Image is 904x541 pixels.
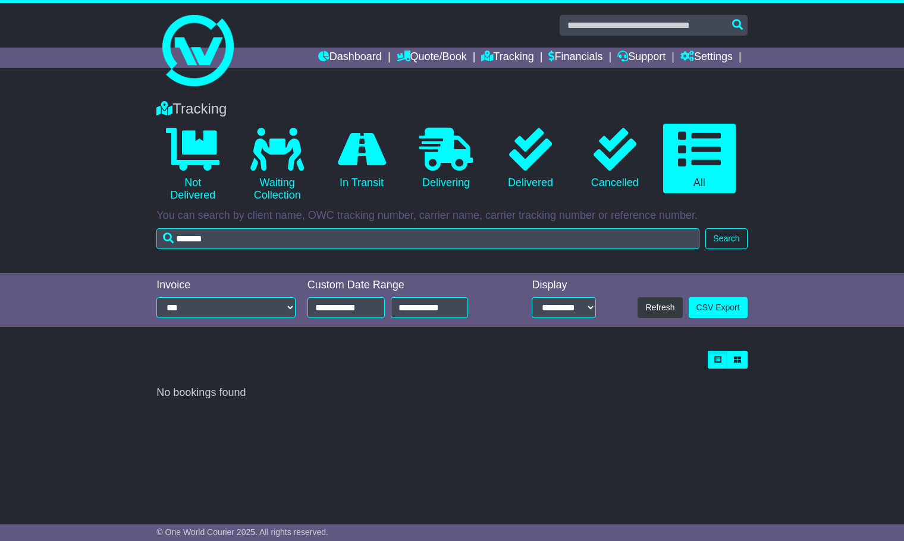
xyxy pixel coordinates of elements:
button: Search [705,228,747,249]
a: All [663,124,736,194]
div: No bookings found [156,386,747,400]
a: Settings [680,48,733,68]
a: Not Delivered [156,124,229,206]
div: Tracking [150,100,753,118]
div: Display [532,279,596,292]
a: Tracking [481,48,533,68]
div: Invoice [156,279,295,292]
div: Custom Date Range [307,279,497,292]
a: Quote/Book [397,48,467,68]
a: Dashboard [318,48,382,68]
a: Delivering [410,124,482,194]
span: © One World Courier 2025. All rights reserved. [156,527,328,537]
a: Delivered [494,124,567,194]
a: In Transit [325,124,398,194]
p: You can search by client name, OWC tracking number, carrier name, carrier tracking number or refe... [156,209,747,222]
a: Financials [548,48,602,68]
a: CSV Export [689,297,748,318]
a: Support [617,48,666,68]
a: Cancelled [579,124,651,194]
button: Refresh [638,297,682,318]
a: Waiting Collection [241,124,313,206]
